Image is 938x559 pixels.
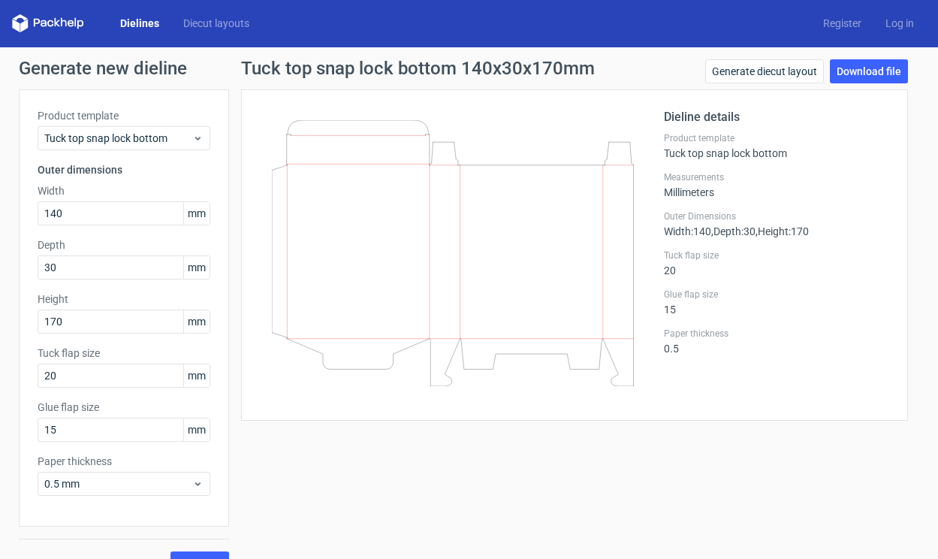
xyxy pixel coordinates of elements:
[664,132,889,144] label: Product template
[183,418,210,441] span: mm
[664,108,889,126] h2: Dieline details
[664,328,889,340] label: Paper thickness
[664,289,889,301] label: Glue flap size
[664,225,711,237] span: Width : 140
[756,225,809,237] span: , Height : 170
[183,202,210,225] span: mm
[811,16,873,31] a: Register
[664,171,889,198] div: Millimeters
[183,364,210,387] span: mm
[705,59,824,83] a: Generate diecut layout
[44,476,192,491] span: 0.5 mm
[38,400,210,415] label: Glue flap size
[664,249,889,261] label: Tuck flap size
[38,346,210,361] label: Tuck flap size
[38,292,210,307] label: Height
[873,16,926,31] a: Log in
[830,59,908,83] a: Download file
[38,454,210,469] label: Paper thickness
[183,310,210,333] span: mm
[38,183,210,198] label: Width
[664,210,889,222] label: Outer Dimensions
[44,131,192,146] span: Tuck top snap lock bottom
[664,328,889,355] div: 0.5
[183,256,210,279] span: mm
[19,59,920,77] h1: Generate new dieline
[664,289,889,316] div: 15
[171,16,261,31] a: Diecut layouts
[664,171,889,183] label: Measurements
[664,249,889,276] div: 20
[38,108,210,123] label: Product template
[108,16,171,31] a: Dielines
[38,237,210,252] label: Depth
[664,132,889,159] div: Tuck top snap lock bottom
[711,225,756,237] span: , Depth : 30
[38,162,210,177] h3: Outer dimensions
[241,59,595,77] h1: Tuck top snap lock bottom 140x30x170mm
